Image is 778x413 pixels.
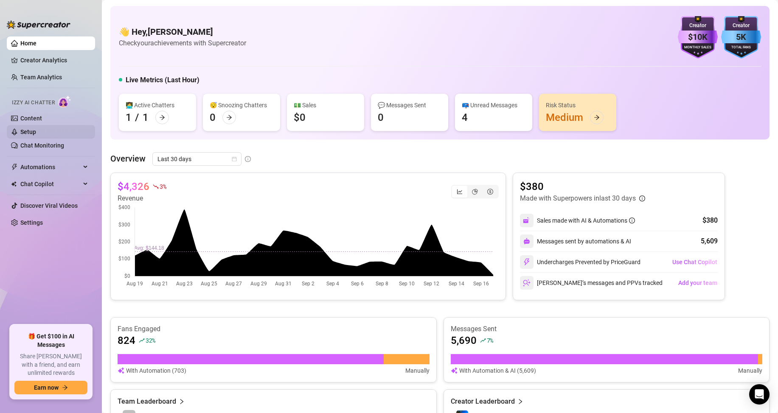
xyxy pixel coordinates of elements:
span: 7 % [487,336,493,344]
span: right [179,396,185,407]
span: Earn now [34,384,59,391]
a: Discover Viral Videos [20,202,78,209]
span: Izzy AI Chatter [12,99,55,107]
div: Sales made with AI & Automations [537,216,635,225]
span: arrow-right [226,114,232,120]
article: With Automation (703) [126,366,186,375]
div: 💬 Messages Sent [378,100,441,110]
span: info-circle [639,195,645,201]
h4: 👋 Hey, [PERSON_NAME] [119,26,246,38]
span: calendar [232,156,237,162]
span: arrow-right [159,114,165,120]
a: Content [20,115,42,122]
span: Last 30 days [157,153,236,165]
article: Fans Engaged [118,324,430,334]
div: 5,609 [701,236,718,246]
div: $380 [702,215,718,226]
img: svg%3e [523,238,530,245]
span: rise [139,338,145,343]
a: Team Analytics [20,74,62,81]
article: Overview [110,152,146,165]
span: info-circle [629,218,635,223]
div: Risk Status [546,100,609,110]
article: Manually [405,366,430,375]
img: svg%3e [523,279,531,287]
article: Messages Sent [451,324,763,334]
img: Chat Copilot [11,181,17,187]
article: $380 [520,180,645,193]
div: 1 [126,111,132,124]
button: Use Chat Copilot [672,255,718,269]
span: Automations [20,160,81,174]
img: svg%3e [451,366,458,375]
span: right [517,396,523,407]
span: thunderbolt [11,164,18,170]
h5: Live Metrics (Last Hour) [126,75,199,85]
span: info-circle [245,156,251,162]
a: Chat Monitoring [20,142,64,149]
a: Home [20,40,37,47]
div: 😴 Snoozing Chatters [210,100,273,110]
img: svg%3e [118,366,124,375]
span: line-chart [457,189,463,195]
div: [PERSON_NAME]’s messages and PPVs tracked [520,276,663,290]
span: Add your team [678,279,717,286]
img: blue-badge-DgoSNQY1.svg [721,16,761,59]
span: 32 % [146,336,155,344]
div: Creator [721,22,761,30]
div: Messages sent by automations & AI [520,234,631,248]
span: arrow-right [594,114,600,120]
button: Add your team [678,276,718,290]
span: Share [PERSON_NAME] with a friend, and earn unlimited rewards [14,352,87,377]
article: Team Leaderboard [118,396,176,407]
article: Made with Superpowers in last 30 days [520,193,636,204]
div: Creator [678,22,718,30]
div: Monthly Sales [678,45,718,50]
article: $4,326 [118,180,149,193]
article: 824 [118,334,135,347]
div: Undercharges Prevented by PriceGuard [520,255,640,269]
span: 3 % [160,182,166,190]
img: purple-badge-B9DA21FR.svg [678,16,718,59]
div: $10K [678,31,718,44]
img: svg%3e [523,258,531,266]
span: 🎁 Get $100 in AI Messages [14,332,87,349]
div: 5K [721,31,761,44]
img: svg%3e [523,217,531,224]
span: Chat Copilot [20,177,81,191]
a: Setup [20,128,36,135]
div: segmented control [451,185,499,198]
div: Open Intercom Messenger [749,384,770,405]
span: arrow-right [62,385,68,391]
article: Creator Leaderboard [451,396,515,407]
span: rise [480,338,486,343]
article: Revenue [118,193,166,204]
a: Creator Analytics [20,53,88,67]
div: $0 [294,111,306,124]
div: 4 [462,111,468,124]
img: AI Chatter [58,95,71,108]
div: 💵 Sales [294,100,357,110]
div: 📪 Unread Messages [462,100,525,110]
article: Manually [738,366,762,375]
span: pie-chart [472,189,478,195]
div: 0 [210,111,216,124]
span: dollar-circle [487,189,493,195]
a: Settings [20,219,43,226]
button: Earn nowarrow-right [14,381,87,394]
span: Use Chat Copilot [672,259,717,265]
div: 👩‍💻 Active Chatters [126,100,189,110]
span: fall [153,184,159,190]
div: 0 [378,111,384,124]
article: With Automation & AI (5,609) [459,366,536,375]
article: 5,690 [451,334,477,347]
div: Total Fans [721,45,761,50]
img: logo-BBDzfeDw.svg [7,20,70,29]
div: 1 [143,111,149,124]
article: Check your achievements with Supercreator [119,38,246,48]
